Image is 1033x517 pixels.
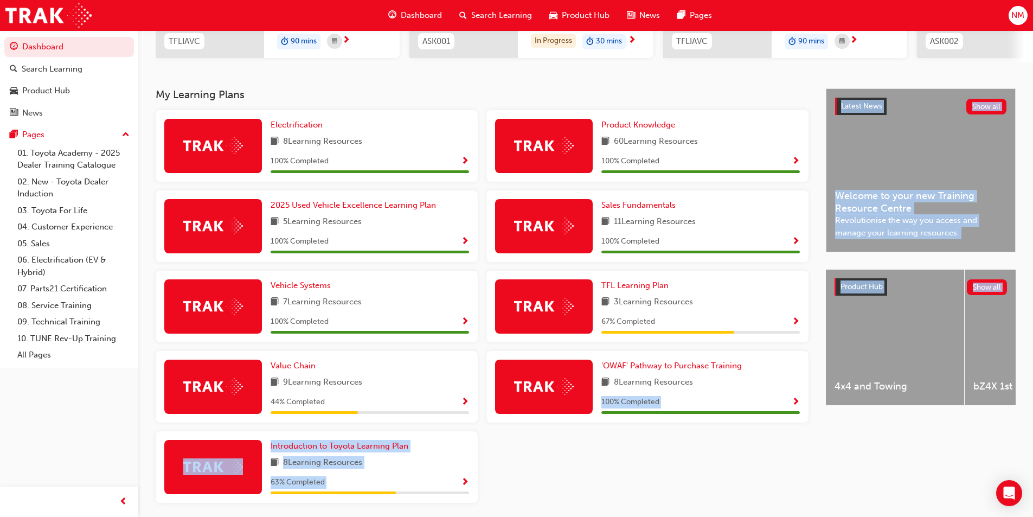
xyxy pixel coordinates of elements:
span: book-icon [271,135,279,149]
a: Vehicle Systems [271,279,335,292]
button: Show all [966,99,1007,114]
a: Electrification [271,119,327,131]
a: Product Hub [4,81,134,101]
img: Trak [183,298,243,315]
span: Show Progress [792,317,800,327]
span: Latest News [841,101,882,111]
img: Trak [514,378,574,395]
button: Show Progress [461,395,469,409]
h3: My Learning Plans [156,88,809,101]
span: search-icon [10,65,17,74]
span: 100 % Completed [601,396,659,409]
span: Show Progress [792,157,800,167]
span: 5 Learning Resources [283,215,362,229]
span: TFLIAVC [169,35,200,48]
button: Show Progress [792,395,800,409]
a: 4x4 and Towing [826,270,964,405]
span: news-icon [627,9,635,22]
span: Product Hub [840,282,883,291]
button: Show Progress [792,235,800,248]
span: book-icon [271,215,279,229]
span: 100 % Completed [601,235,659,248]
span: Show Progress [792,398,800,407]
span: NM [1011,9,1024,22]
button: Show Progress [461,235,469,248]
img: Trak [183,378,243,395]
span: 30 mins [596,35,622,48]
span: Show Progress [792,237,800,247]
a: search-iconSearch Learning [451,4,541,27]
span: Electrification [271,120,323,130]
a: 03. Toyota For Life [13,202,134,219]
a: Search Learning [4,59,134,79]
div: Search Learning [22,63,82,75]
span: guage-icon [10,42,18,52]
span: 44 % Completed [271,396,325,409]
span: book-icon [601,215,609,229]
div: Product Hub [22,85,70,97]
img: Trak [514,298,574,315]
a: Latest NewsShow allWelcome to your new Training Resource CentreRevolutionise the way you access a... [826,88,1016,252]
button: Show Progress [461,155,469,168]
span: Sales Fundamentals [601,200,676,210]
button: DashboardSearch LearningProduct HubNews [4,35,134,125]
a: 07. Parts21 Certification [13,280,134,297]
span: TFL Learning Plan [601,280,669,290]
a: News [4,103,134,123]
span: pages-icon [677,9,685,22]
button: NM [1009,6,1028,25]
a: 'OWAF' Pathway to Purchase Training [601,360,746,372]
a: Product HubShow all [835,278,1007,296]
span: book-icon [601,376,609,390]
span: pages-icon [10,130,18,140]
span: Vehicle Systems [271,280,331,290]
span: 60 Learning Resources [614,135,698,149]
span: car-icon [10,86,18,96]
span: search-icon [459,9,467,22]
span: book-icon [601,296,609,309]
span: 8 Learning Resources [614,376,693,390]
span: 67 % Completed [601,316,655,328]
a: 05. Sales [13,235,134,252]
span: 7 Learning Resources [283,296,362,309]
a: Product Knowledge [601,119,679,131]
span: ASK001 [422,35,450,48]
span: next-icon [628,36,636,46]
img: Trak [5,3,92,28]
span: ASK002 [930,35,959,48]
span: Show Progress [461,317,469,327]
span: Show Progress [461,157,469,167]
img: Trak [514,218,574,234]
div: In Progress [531,34,576,48]
span: duration-icon [788,35,796,49]
span: duration-icon [586,35,594,49]
span: TFLIAVC [676,35,708,48]
a: Latest NewsShow all [835,98,1006,115]
a: car-iconProduct Hub [541,4,618,27]
img: Trak [183,218,243,234]
span: 11 Learning Resources [614,215,696,229]
span: Show Progress [461,478,469,488]
span: Product Knowledge [601,120,675,130]
span: Welcome to your new Training Resource Centre [835,190,1006,214]
button: Show Progress [461,315,469,329]
a: news-iconNews [618,4,669,27]
button: Show Progress [792,315,800,329]
div: News [22,107,43,119]
span: calendar-icon [839,35,845,48]
span: book-icon [271,456,279,470]
span: Product Hub [562,9,609,22]
button: Pages [4,125,134,145]
a: Sales Fundamentals [601,199,680,212]
span: News [639,9,660,22]
span: 8 Learning Resources [283,135,362,149]
button: Show Progress [792,155,800,168]
button: Show Progress [461,476,469,489]
span: 90 mins [798,35,824,48]
a: All Pages [13,347,134,363]
a: 08. Service Training [13,297,134,314]
span: 100 % Completed [601,155,659,168]
a: TFL Learning Plan [601,279,673,292]
a: Value Chain [271,360,320,372]
div: Pages [22,129,44,141]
